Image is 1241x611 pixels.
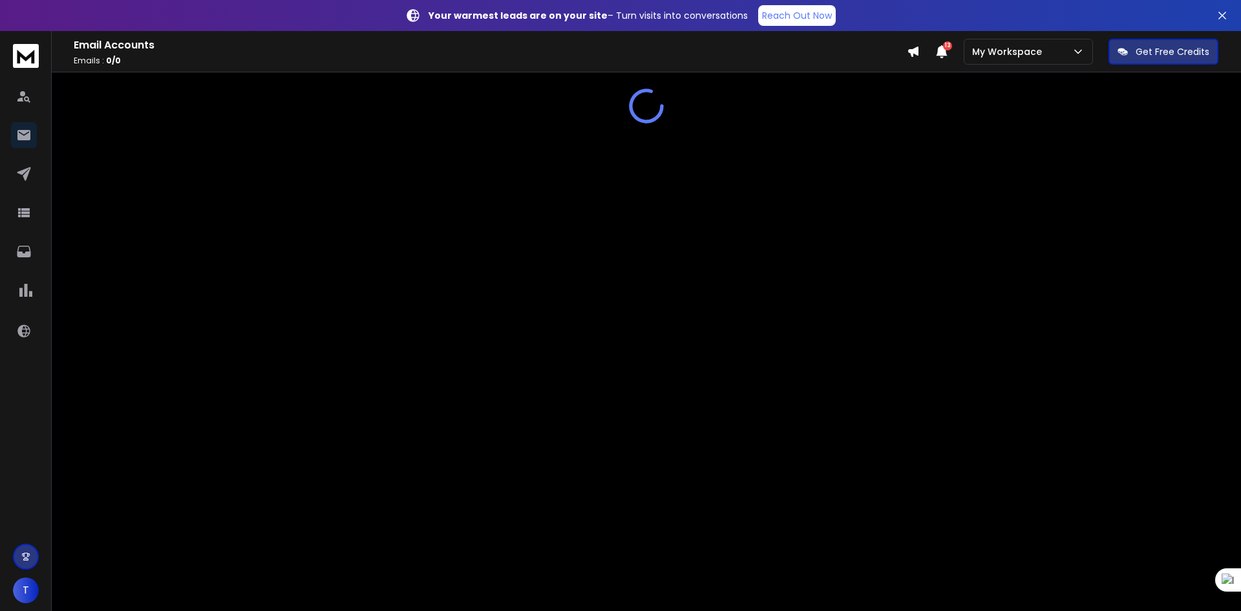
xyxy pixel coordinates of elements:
p: My Workspace [972,45,1047,58]
a: Reach Out Now [758,5,836,26]
strong: Your warmest leads are on your site [429,9,608,22]
p: – Turn visits into conversations [429,9,748,22]
p: Get Free Credits [1136,45,1209,58]
span: 13 [943,41,952,50]
button: T [13,577,39,603]
img: logo [13,44,39,68]
button: Get Free Credits [1108,39,1218,65]
p: Emails : [74,56,907,66]
p: Reach Out Now [762,9,832,22]
span: 0 / 0 [106,55,121,66]
h1: Email Accounts [74,38,907,53]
